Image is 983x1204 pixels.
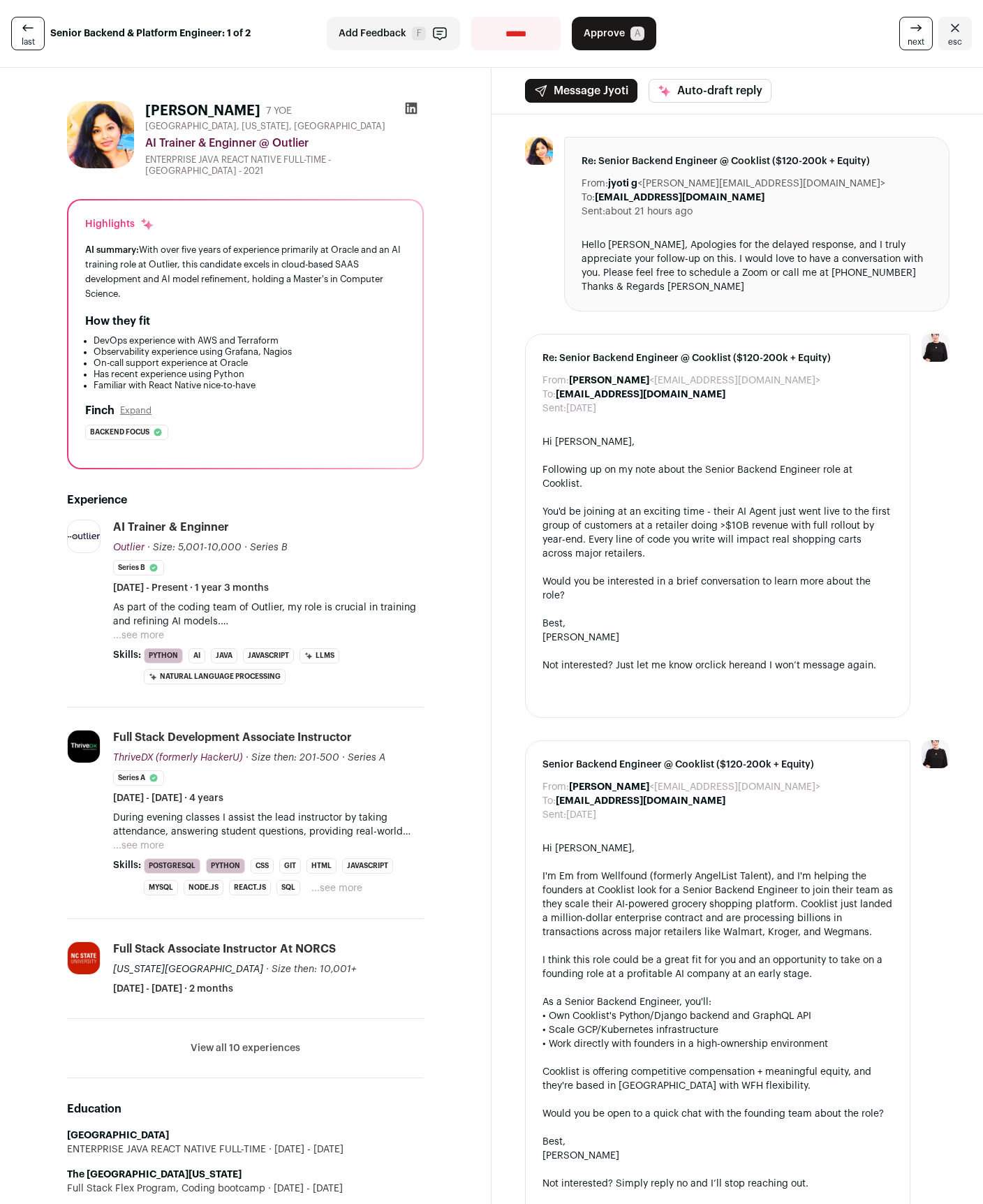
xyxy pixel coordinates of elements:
[246,753,339,763] span: · Size then: 201-500
[542,402,566,416] dt: Sent:
[50,27,251,41] strong: Senior Backend & Platform Engineer: 1 of 2
[67,1170,242,1180] strong: The [GEOGRAPHIC_DATA][US_STATE]
[569,780,820,794] dd: <[EMAIL_ADDRESS][DOMAIN_NAME]>
[113,964,263,974] span: [US_STATE][GEOGRAPHIC_DATA]
[67,1143,424,1157] div: ENTERPRISE JAVA REACT NATIVE FULL-TIME
[542,1023,893,1037] div: • Scale GCP/Kubernetes infrastructure
[542,758,893,772] span: Senior Backend Engineer @ Cooklist ($120-200k + Equity)
[542,780,569,794] dt: From:
[542,463,893,491] div: Following up on my note about the Senior Backend Engineer role at Cooklist.
[556,390,725,399] b: [EMAIL_ADDRESS][DOMAIN_NAME]
[67,492,424,508] h2: Experience
[244,541,247,555] span: ·
[300,648,339,663] li: LLMs
[542,953,893,981] div: I think this role could be a great fit for you and an opportunity to take on a founding role at a...
[206,858,245,874] li: Python
[276,880,300,895] li: SQL
[67,101,134,168] img: f5b6a9e7ba94416bd7a007511a94bee2e4529bc78cc7ea7dd72fa46275279b28.jpg
[85,402,114,419] h2: Finch
[94,358,406,369] li: On-call support experience at Oracle
[11,17,45,50] a: last
[113,601,424,629] p: As part of the coding team of Outlier, my role is crucial in training and refining AI models. Con...
[948,36,962,47] span: esc
[191,1041,300,1055] button: View all 10 experiences
[145,154,424,177] div: ENTERPRISE JAVA REACT NATIVE FULL-TIME - [GEOGRAPHIC_DATA] - 2021
[67,1131,169,1140] strong: [GEOGRAPHIC_DATA]
[85,245,139,254] span: AI summary:
[908,36,924,47] span: next
[922,740,949,768] img: 9240684-medium_jpg
[542,995,893,1009] div: As a Senior Backend Engineer, you'll:
[899,17,933,50] a: next
[582,205,605,219] dt: Sent:
[113,941,336,957] div: Full stack Associate Instructor at NORCS
[582,177,608,191] dt: From:
[85,242,406,302] div: With over five years of experience primarily at Oracle and an AI training role at Outlier, this c...
[113,791,223,805] span: [DATE] - [DATE] · 4 years
[542,842,893,856] div: Hi [PERSON_NAME],
[90,425,149,439] span: Backend focus
[113,982,233,996] span: [DATE] - [DATE] · 2 months
[113,560,164,575] li: Series B
[67,1182,424,1196] div: Full Stack Flex Program, Coding bootcamp
[542,808,566,822] dt: Sent:
[266,1143,343,1157] span: [DATE] - [DATE]
[113,730,352,745] div: Full Stack Development Associate Instructor
[566,808,596,822] dd: [DATE]
[94,369,406,380] li: Has recent experience using Python
[542,388,556,402] dt: To:
[542,505,893,561] div: You'd be joining at an exciting time - their AI Agent just went live to the first group of custom...
[569,374,820,388] dd: <[EMAIL_ADDRESS][DOMAIN_NAME]>
[68,731,100,763] img: e06d80ef1c669971b1a0fdc832999c3d41f03ce81ed6b94e6ccbe407c2e20184.jpg
[266,104,292,118] div: 7 YOE
[113,520,229,535] div: AI Trainer & Enginner
[67,1101,424,1117] h2: Education
[113,753,243,763] span: ThriveDX (formerly HackerU)
[147,543,242,552] span: · Size: 5,001-10,000
[85,217,154,231] div: Highlights
[306,858,337,874] li: HTML
[113,858,141,872] span: Skills:
[595,193,764,203] b: [EMAIL_ADDRESS][DOMAIN_NAME]
[542,1065,893,1093] div: Cooklist is offering competitive compensation + meaningful equity, and they're based in [GEOGRAPH...
[704,661,749,670] a: click here
[572,17,656,50] button: Approve A
[542,374,569,388] dt: From:
[542,1037,893,1051] div: • Work directly with founders in a high-ownership environment
[542,351,893,365] span: Re: Senior Backend Engineer @ Cooklist ($120-200k + Equity)
[145,135,424,152] div: AI Trainer & Enginner @ Outlier
[584,27,625,41] span: Approve
[184,880,223,895] li: Node.js
[542,631,893,645] div: [PERSON_NAME]
[250,543,288,552] span: Series B
[68,942,100,974] img: 4297f280196913b6054fcac6b78ff978a3b945a12824b6d24fa69094ff1df116
[339,27,406,41] span: Add Feedback
[542,794,556,808] dt: To:
[542,1149,893,1163] div: [PERSON_NAME]
[327,17,460,50] button: Add Feedback F
[630,27,644,41] span: A
[22,36,35,47] span: last
[113,629,164,643] button: ...see more
[542,869,893,939] div: I'm Em from Wellfound (formerly AngelList Talent), and I'm helping the founders at Cooklist look ...
[144,669,286,684] li: Natural Language Processing
[542,1009,893,1023] div: • Own Cooklist's Python/Django backend and GraphQL API
[542,1177,893,1191] div: Not interested? Simply reply no and I’ll stop reaching out.
[556,796,725,806] b: [EMAIL_ADDRESS][DOMAIN_NAME]
[251,858,274,874] li: CSS
[189,648,205,663] li: AI
[566,402,596,416] dd: [DATE]
[211,648,237,663] li: Java
[311,881,362,895] button: ...see more
[113,648,141,662] span: Skills:
[94,346,406,358] li: Observability experience using Grafana, Nagios
[569,376,649,386] b: [PERSON_NAME]
[94,380,406,391] li: Familiar with React Native nice-to-have
[85,313,150,330] h2: How they fit
[605,205,693,219] dd: about 21 hours ago
[922,334,949,362] img: 9240684-medium_jpg
[120,405,151,416] button: Expand
[144,648,183,663] li: Python
[144,880,178,895] li: MySQL
[525,79,637,103] button: Message Jyoti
